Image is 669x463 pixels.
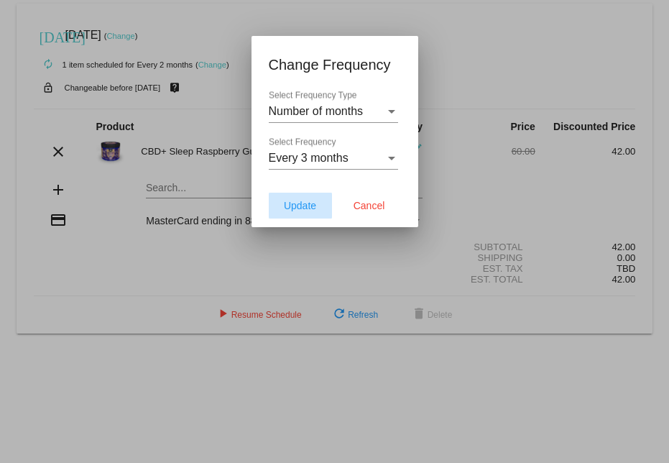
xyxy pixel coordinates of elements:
[269,105,398,118] mat-select: Select Frequency Type
[269,53,401,76] h1: Change Frequency
[354,200,385,211] span: Cancel
[269,152,398,165] mat-select: Select Frequency
[269,193,332,219] button: Update
[269,152,349,164] span: Every 3 months
[284,200,316,211] span: Update
[269,105,364,117] span: Number of months
[338,193,401,219] button: Cancel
